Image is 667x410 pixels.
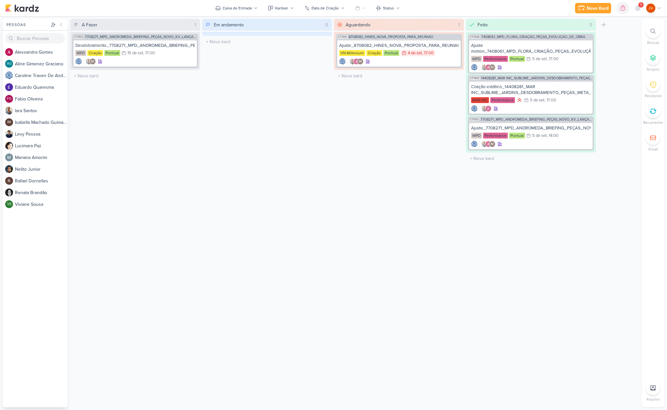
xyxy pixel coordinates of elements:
[104,50,120,56] div: Pontual
[383,50,399,56] div: Pontual
[480,105,492,112] div: Colaboradores: Iara Santos, Alessandra Gomes
[483,56,508,62] div: Performance
[339,50,365,56] div: VN Millenium
[5,118,13,126] div: Isabella Machado Guimarães
[89,58,96,65] div: Isabella Machado Guimarães
[471,105,478,112] div: Criador(a): Caroline Traven De Andrade
[7,97,11,101] p: FO
[471,56,482,62] div: MPD
[349,35,433,39] span: 8708082_HINES_NOVA_PROPOSTA_PARA_REUNIAO
[7,121,11,124] p: IM
[485,105,492,112] img: Alessandra Gomes
[339,43,459,48] div: Ajuste_8708082_HINES_NOVA_PROPOSTA_PARA_REUNIAO
[15,119,68,126] div: I s a b e l l a M a c h a d o G u i m a r ã e s
[645,93,662,99] p: Pendente
[15,178,68,184] div: R a f a e l D o r n e l l e s
[15,72,68,79] div: C a r o l i n e T r a v e n D e A n d r a d e
[471,105,478,112] img: Caroline Traven De Andrade
[143,51,155,55] div: , 17:00
[5,95,13,103] div: Fabio Oliveira
[456,21,463,28] div: 1
[481,141,488,147] img: Iara Santos
[489,64,495,71] div: Isabella Machado Guimarães
[422,51,434,55] div: , 17:00
[75,58,82,65] img: Caroline Traven De Andrade
[5,200,13,208] div: Viviane Sousa
[5,142,13,150] img: Lucimara Paz
[5,22,49,28] div: Pessoas
[91,60,94,63] p: IM
[481,35,585,39] span: 7408061_MPD_FLORÁ_CRIAÇÃO_PEÇAS_EVOLUÇÃO_DE_OBRA
[489,141,495,147] div: Isabella Machado Guimarães
[337,35,347,39] span: CT1341
[647,40,659,46] p: Buscar
[7,203,11,206] p: VS
[15,201,68,208] div: V i v i a n e S o u s a
[547,57,558,61] div: , 17:00
[87,50,103,56] div: Criação
[547,134,558,138] div: , 14:00
[481,105,488,112] img: Iara Santos
[75,58,82,65] div: Criador(a): Caroline Traven De Andrade
[491,66,494,69] p: IM
[471,43,591,54] div: Ajuste motion_7408061_MPD_FLORÁ_CRIAÇÃO_PEÇAS_EVOLUÇÃO_DE_OBRA_V2
[73,35,83,39] span: CT1512
[471,64,478,71] img: Caroline Traven De Andrade
[471,64,478,71] div: Criador(a): Caroline Traven De Andrade
[490,97,515,103] div: Performance
[5,33,65,44] input: Buscar Pessoas
[5,165,13,173] img: Nelito Junior
[480,141,495,147] div: Colaboradores: Iara Santos, Alessandra Gomes, Isabella Machado Guimarães
[642,24,664,46] li: Ctrl + F
[127,51,143,55] div: 15 de set
[339,58,346,65] img: Caroline Traven De Andrade
[469,35,480,39] span: CT1326
[485,141,492,147] img: Alessandra Gomes
[359,60,362,63] p: IM
[192,21,199,28] div: 1
[339,58,346,65] div: Criador(a): Caroline Traven De Andrade
[648,146,658,152] p: Email
[84,58,96,65] div: Colaboradores: Iara Santos, Isabella Machado Guimarães
[5,177,13,185] img: Rafael Dornelles
[481,76,593,80] span: 14408281_MAR INC_SUBLIME_JARDINS_DESDOBRAMENTO_PEÇAS_META_ADS
[587,5,609,12] div: Novo Kard
[5,4,39,12] img: kardz.app
[15,154,68,161] div: M a r i a n a A m o r i m
[15,131,68,138] div: L e v y P e s s o a
[5,107,13,114] img: Iara Santos
[15,60,68,67] div: A l i n e G i m e n e z G r a c i a n o
[532,57,547,61] div: 5 de set
[471,141,478,147] img: Caroline Traven De Andrade
[480,64,495,71] div: Colaboradores: Iara Santos, Alessandra Gomes, Isabella Machado Guimarães
[471,97,489,103] div: MAR INC
[15,189,68,196] div: R e n a t a B r a n d ã o
[7,62,12,66] p: AG
[15,49,68,56] div: A l e s s a n d r a G o m e s
[15,142,68,149] div: L u c i m a r a P a z
[5,48,13,56] img: Alessandra Gomes
[509,133,525,139] div: Pontual
[485,64,492,71] img: Alessandra Gomes
[587,21,595,28] div: 3
[545,98,556,102] div: , 17:00
[532,134,547,138] div: 5 de set
[15,107,68,114] div: I a r a S a n t o s
[15,166,68,173] div: N e l i t o J u n i o r
[646,396,660,402] p: Arquivo
[469,118,479,121] span: CT1512
[648,5,653,11] p: JV
[646,4,655,13] div: Joney Viana
[75,50,86,56] div: MPD
[509,56,525,62] div: Pontual
[353,58,360,65] img: Alessandra Gomes
[471,133,482,139] div: MPD
[471,141,478,147] div: Criador(a): Caroline Traven De Andrade
[85,35,197,39] span: 7708271_MPD_ANDROMEDA_BRIEFING_PEÇAS_NOVO_KV_LANÇAMENTO
[483,133,508,139] div: Performance
[5,60,13,68] div: Aline Gimenez Graciano
[335,71,463,81] input: + Novo kard
[366,50,382,56] div: Criação
[481,118,593,121] span: 7708271_MPD_ANDROMEDA_BRIEFING_PEÇAS_NOVO_KV_LANÇAMENTO
[575,3,611,13] button: Novo Kard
